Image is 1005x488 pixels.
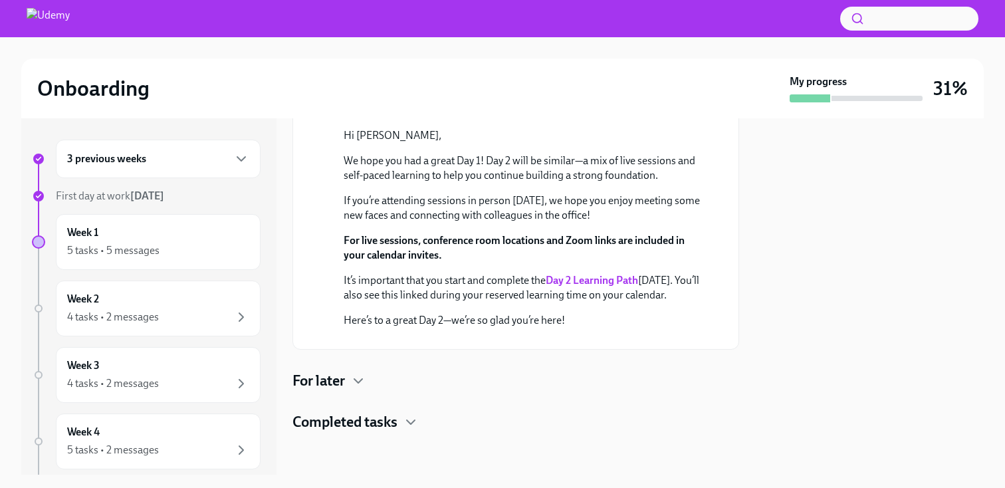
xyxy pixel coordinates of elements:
strong: [DATE] [130,189,164,202]
h2: Onboarding [37,75,150,102]
div: 5 tasks • 5 messages [67,243,160,258]
img: Udemy [27,8,70,29]
a: First day at work[DATE] [32,189,261,203]
p: We hope you had a great Day 1! Day 2 will be similar—a mix of live sessions and self-paced learni... [344,154,707,183]
a: Week 34 tasks • 2 messages [32,347,261,403]
a: Week 24 tasks • 2 messages [32,281,261,336]
p: It’s important that you start and complete the [DATE]. You’ll also see this linked during your re... [344,273,707,303]
h6: Week 1 [67,225,98,240]
div: 3 previous weeks [56,140,261,178]
h4: Completed tasks [292,412,397,432]
a: Week 45 tasks • 2 messages [32,414,261,469]
h4: For later [292,371,345,391]
div: 4 tasks • 2 messages [67,376,159,391]
h6: Week 2 [67,292,99,306]
h6: Week 3 [67,358,100,373]
span: First day at work [56,189,164,202]
div: 5 tasks • 2 messages [67,443,159,457]
h3: 31% [933,76,968,100]
p: Here’s to a great Day 2—we’re so glad you’re here! [344,313,707,328]
div: Completed tasks [292,412,739,432]
strong: My progress [790,74,847,89]
p: If you’re attending sessions in person [DATE], we hope you enjoy meeting some new faces and conne... [344,193,707,223]
p: Hi [PERSON_NAME], [344,128,707,143]
div: For later [292,371,739,391]
div: 4 tasks • 2 messages [67,310,159,324]
h6: Week 4 [67,425,100,439]
h6: 3 previous weeks [67,152,146,166]
a: Week 15 tasks • 5 messages [32,214,261,270]
a: Day 2 Learning Path [546,274,638,287]
strong: For live sessions, conference room locations and Zoom links are included in your calendar invites. [344,234,685,261]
